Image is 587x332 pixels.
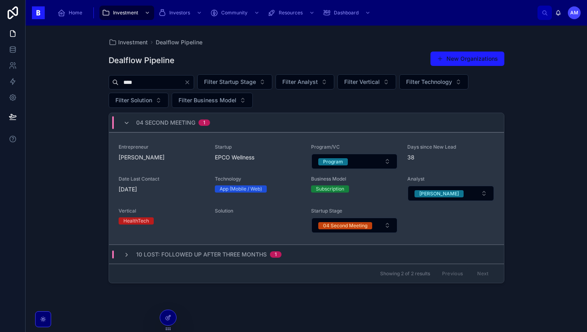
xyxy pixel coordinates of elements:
[406,78,452,86] span: Filter Technology
[311,208,398,214] span: Startup Stage
[203,119,205,126] div: 1
[109,93,169,108] button: Select Button
[275,251,277,258] div: 1
[119,176,205,182] span: Date Last Contact
[99,6,154,20] a: Investment
[109,38,148,46] a: Investment
[265,6,319,20] a: Resources
[109,55,175,66] h1: Dealflow Pipeline
[123,217,149,225] div: HealthTech
[221,10,248,16] span: Community
[344,78,380,86] span: Filter Vertical
[215,176,301,182] span: Technology
[51,4,537,22] div: scrollable content
[407,153,494,161] span: 38
[276,74,334,89] button: Select Button
[399,74,468,89] button: Select Button
[419,190,459,197] div: [PERSON_NAME]
[215,208,301,214] span: Solution
[279,10,303,16] span: Resources
[119,144,205,150] span: Entrepreneur
[113,10,138,16] span: Investment
[118,38,148,46] span: Investment
[311,144,398,150] span: Program/VC
[55,6,88,20] a: Home
[407,176,494,182] span: Analyst
[215,144,301,150] span: Startup
[119,153,205,161] span: [PERSON_NAME]
[119,185,137,193] p: [DATE]
[380,270,430,277] span: Showing 2 of 2 results
[156,38,202,46] a: Dealflow Pipeline
[323,222,367,229] div: 04 Second Meeting
[311,154,397,169] button: Select Button
[204,78,256,86] span: Filter Startup Stage
[570,10,578,16] span: AM
[430,52,504,66] button: New Organizations
[69,10,82,16] span: Home
[220,185,262,193] div: App (Mobile / Web)
[119,208,205,214] span: Vertical
[320,6,375,20] a: Dashboard
[178,96,236,104] span: Filter Business Model
[323,158,343,165] div: Program
[215,153,301,161] span: EPCO Wellness
[136,119,195,127] span: 04 Second Meeting
[414,189,464,197] button: Unselect ADRIAN
[169,10,190,16] span: Investors
[197,74,272,89] button: Select Button
[115,96,152,104] span: Filter Solution
[184,79,194,85] button: Clear
[32,6,45,19] img: App logo
[334,10,359,16] span: Dashboard
[109,132,504,245] a: Entrepreneur[PERSON_NAME]StartupEPCO WellnessProgram/VCSelect ButtonDays since New Lead38Date Las...
[311,176,398,182] span: Business Model
[408,186,494,201] button: Select Button
[172,93,253,108] button: Select Button
[337,74,396,89] button: Select Button
[311,218,397,233] button: Select Button
[156,6,206,20] a: Investors
[208,6,264,20] a: Community
[407,144,494,150] span: Days since New Lead
[316,185,344,193] div: Subscription
[136,250,267,258] span: 10 Lost: Followed up after three months
[282,78,318,86] span: Filter Analyst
